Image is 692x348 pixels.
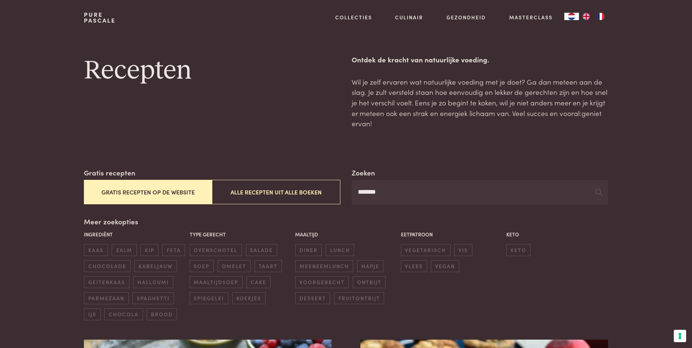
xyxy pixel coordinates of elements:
p: Type gerecht [190,231,291,238]
span: vegan [431,260,459,272]
button: Uw voorkeuren voor toestemming voor trackingtechnologieën [674,330,686,342]
span: hapje [357,260,383,272]
a: NL [564,13,579,20]
span: omelet [218,260,251,272]
a: Collecties [335,13,372,21]
span: kip [140,244,158,256]
a: Gezondheid [446,13,486,21]
span: vegetarisch [401,244,451,256]
a: PurePascale [84,12,116,23]
span: brood [147,308,177,320]
span: parmezaan [84,292,128,304]
span: halloumi [133,276,173,288]
span: feta [162,244,185,256]
a: FR [594,13,608,20]
span: zalm [112,244,136,256]
span: geitenkaas [84,276,129,288]
span: soep [190,260,214,272]
span: ovenschotel [190,244,242,256]
span: meeneemlunch [295,260,353,272]
label: Gratis recepten [84,167,135,178]
span: taart [255,260,282,272]
a: EN [579,13,594,20]
span: cake [247,276,271,288]
label: Zoeken [352,167,375,178]
span: spaghetti [132,292,174,304]
span: chocola [104,308,143,320]
span: maaltijdsoep [190,276,243,288]
a: Masterclass [509,13,553,21]
p: Maaltijd [295,231,397,238]
span: ijs [84,308,100,320]
h1: Recepten [84,54,340,87]
span: koekjes [232,292,266,304]
span: voorgerecht [295,276,349,288]
span: kabeljauw [134,260,177,272]
span: keto [506,244,530,256]
p: Wil je zelf ervaren wat natuurlijke voeding met je doet? Ga dan meteen aan de slag. Je zult verst... [352,77,608,129]
p: Eetpatroon [401,231,503,238]
span: diner [295,244,322,256]
span: vis [454,244,472,256]
span: chocolade [84,260,130,272]
p: Keto [506,231,608,238]
aside: Language selected: Nederlands [564,13,608,20]
span: fruitontbijt [334,292,384,304]
div: Language [564,13,579,20]
button: Alle recepten uit alle boeken [212,180,340,204]
ul: Language list [579,13,608,20]
span: ontbijt [353,276,386,288]
span: kaas [84,244,108,256]
strong: Ontdek de kracht van natuurlijke voeding. [352,54,489,64]
span: spiegelei [190,292,228,304]
a: Culinair [395,13,423,21]
span: vlees [401,260,427,272]
span: salade [246,244,277,256]
button: Gratis recepten op de website [84,180,212,204]
span: lunch [326,244,354,256]
span: dessert [295,292,330,304]
p: Ingrediënt [84,231,186,238]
